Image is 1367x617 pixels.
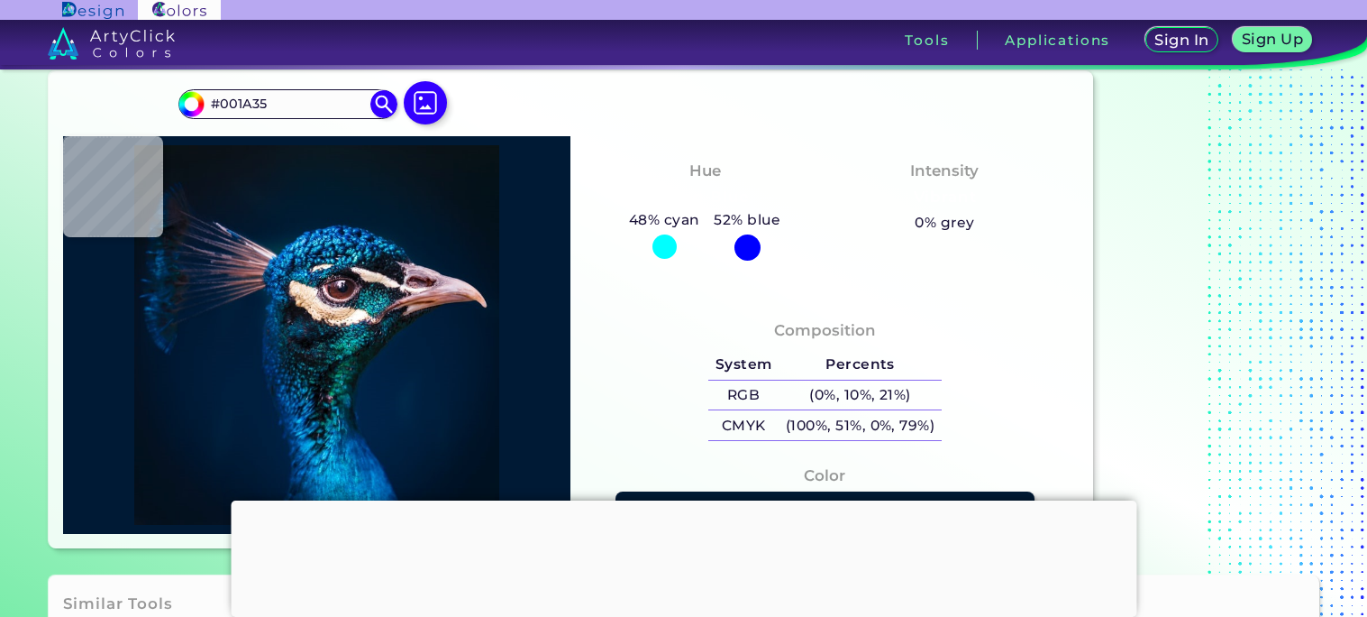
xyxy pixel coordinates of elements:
a: Sign Up [1233,27,1312,52]
input: type color.. [205,92,372,116]
iframe: Advertisement [231,501,1136,612]
h3: Similar Tools [63,594,173,615]
h5: 48% cyan [622,208,706,232]
h3: Vibrant [906,187,984,208]
h5: 52% blue [706,208,788,232]
h3: Applications [1005,33,1110,47]
h5: 0% grey [915,211,974,235]
img: icon search [370,90,397,117]
img: icon picture [404,81,447,124]
h4: Intensity [910,158,979,184]
iframe: Advertisement [1100,29,1326,556]
h5: RGB [708,381,779,410]
h3: Cyan-Blue [654,187,756,208]
h4: Composition [774,318,876,344]
h3: Tools [905,33,949,47]
h5: CMYK [708,410,779,440]
h5: (100%, 51%, 0%, 79%) [779,410,942,440]
h5: Sign Up [1242,32,1303,46]
h4: Hue [689,158,721,184]
img: img_pavlin.jpg [72,145,562,525]
h4: Color [804,463,845,489]
h5: System [708,350,779,380]
img: logo_artyclick_colors_white.svg [48,27,175,60]
img: ArtyClick Design logo [62,2,123,19]
h5: Percents [779,350,942,380]
a: Sign In [1145,27,1219,52]
h5: (0%, 10%, 21%) [779,381,942,410]
h5: Sign In [1154,32,1208,47]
